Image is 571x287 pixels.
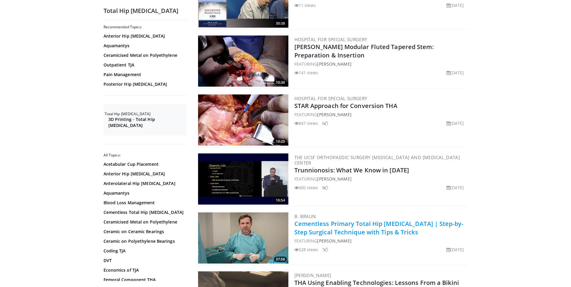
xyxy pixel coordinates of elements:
[322,120,328,126] li: 6
[446,246,464,253] li: [DATE]
[294,154,460,166] a: The UCSF Orthopaedic Surgery [MEDICAL_DATA] and [MEDICAL_DATA] Center
[104,52,185,58] a: Ceramicised Metal on Polyethylene
[294,184,318,191] li: 400 views
[104,209,185,215] a: Cementless Total Hip [MEDICAL_DATA]
[294,95,368,101] a: Hospital for Special Surgery
[198,35,288,87] img: f1653dec-0f95-4756-80bb-3b5530820ab3.300x170_q85_crop-smart_upscale.jpg
[104,190,185,196] a: Aquamantys
[294,120,318,126] li: 847 views
[104,25,186,29] h2: Recommended Topics:
[294,69,318,76] li: 141 views
[294,102,397,110] a: STAR Approach for Conversion THA
[294,2,316,8] li: 11 views
[108,116,185,128] a: 3D Printing - Total Hip [MEDICAL_DATA]
[198,94,288,146] a: 10:25
[198,35,288,87] a: 10:30
[104,277,185,283] a: Femoral Component THA
[446,69,464,76] li: [DATE]
[294,238,467,244] div: FEATURING
[317,238,351,244] a: [PERSON_NAME]
[294,176,467,182] div: FEATURING
[322,184,328,191] li: 8
[274,139,287,144] span: 10:25
[294,220,463,236] a: Cementless Primary Total Hip [MEDICAL_DATA] | Step-by-Step Surgical Technique with Tips & Tricks
[104,153,186,158] h2: All Topics:
[198,212,288,264] img: 0732e846-dfaf-48e4-92d8-164ee1b1b95b.png.300x170_q85_crop-smart_upscale.png
[104,43,185,49] a: Aquamantys
[104,7,188,15] h2: Total Hip [MEDICAL_DATA]
[294,43,434,59] a: [PERSON_NAME] Modular Fluted Tapered Stem: Preparation & Insertion
[294,213,316,219] a: B. Braun
[294,272,331,278] a: [PERSON_NAME]
[446,184,464,191] li: [DATE]
[104,248,185,254] a: Coding TJA
[104,72,185,78] a: Pain Management
[198,94,288,146] img: e4573f83-0719-476b-9964-9a431345ec19.300x170_q85_crop-smart_upscale.jpg
[198,212,288,264] a: 37:56
[294,246,318,253] li: 528 views
[198,153,288,205] img: 9b511a47-12f4-4a12-ab1c-80d6ebbfb2b5.300x170_q85_crop-smart_upscale.jpg
[294,166,409,174] a: Trunnionosis: What We Know in [DATE]
[317,112,351,117] a: [PERSON_NAME]
[104,161,185,167] a: Acetabular Cup Placement
[274,80,287,85] span: 10:30
[104,238,185,244] a: Ceramic on Polyethylene Bearings
[104,267,185,273] a: Economics of TJA
[317,176,351,182] a: [PERSON_NAME]
[198,153,288,205] a: 10:54
[274,198,287,203] span: 10:54
[446,120,464,126] li: [DATE]
[104,181,185,187] a: Anterolateral Hip [MEDICAL_DATA]
[294,36,368,42] a: Hospital for Special Surgery
[294,111,467,118] div: FEATURING
[317,61,351,67] a: [PERSON_NAME]
[322,246,328,253] li: 7
[104,62,185,68] a: Outpatient TJA
[104,171,185,177] a: Anterior Hip [MEDICAL_DATA]
[446,2,464,8] li: [DATE]
[104,200,185,206] a: Blood Loss Management
[104,258,185,264] a: DVT
[104,219,185,225] a: Ceramicised Metal on Polyethylene
[105,112,186,116] h2: Total Hip [MEDICAL_DATA]
[104,81,185,87] a: Posterior Hip [MEDICAL_DATA]
[104,33,185,39] a: Anterior Hip [MEDICAL_DATA]
[274,257,287,262] span: 37:56
[104,229,185,235] a: Ceramic on Ceramic Bearings
[274,21,287,26] span: 30:38
[294,61,467,67] div: FEATURING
